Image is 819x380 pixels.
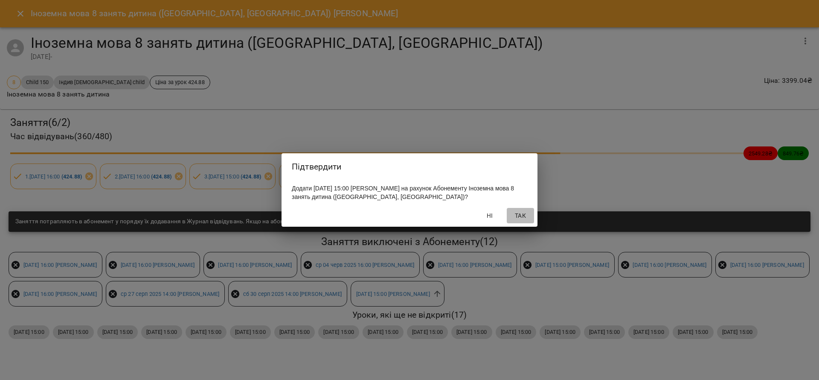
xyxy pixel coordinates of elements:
span: Так [510,210,531,221]
h2: Підтвердити [292,160,527,173]
span: Ні [479,210,500,221]
div: Додати [DATE] 15:00 [PERSON_NAME] на рахунок Абонементу Іноземна мова 8 занять дитина ([GEOGRAPHI... [282,181,537,205]
button: Ні [476,208,503,223]
button: Так [507,208,534,223]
